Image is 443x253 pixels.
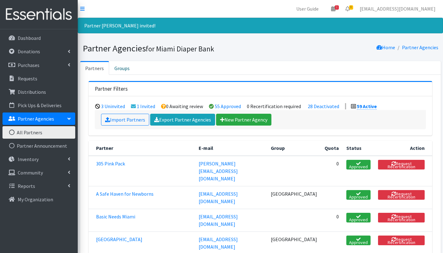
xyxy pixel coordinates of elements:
a: Pick Ups & Deliveries [2,99,75,112]
a: My Organization [2,193,75,206]
a: [EMAIL_ADDRESS][DOMAIN_NAME] [199,191,238,204]
span: 8 [349,5,353,10]
span: 1 [335,5,339,10]
th: Status [343,141,374,156]
a: Dashboard [2,32,75,44]
a: Groups [109,61,135,75]
p: Pick Ups & Deliveries [18,102,62,108]
p: My Organization [18,196,53,203]
td: 0 [321,209,343,232]
a: Export Partner Agencies [150,114,215,126]
button: Request Recertification [378,236,425,245]
a: Partner Announcement [2,140,75,152]
a: 8 [340,2,355,15]
a: Purchases [2,59,75,71]
a: 3 Uninvited [101,103,125,109]
a: [PERSON_NAME][EMAIL_ADDRESS][DOMAIN_NAME] [199,160,238,182]
a: User Guide [291,2,324,15]
a: Basic Needs Miami [96,213,135,220]
p: Distributions [18,89,46,95]
a: New Partner Agency [216,114,271,126]
p: Inventory [18,156,39,162]
li: 0 Recertification required [247,103,301,109]
p: Reports [18,183,35,189]
a: Approved [346,236,371,245]
a: Approved [346,190,371,200]
th: Action [374,141,432,156]
th: E-mail [195,141,267,156]
a: Requests [2,72,75,85]
p: Dashboard [18,35,41,41]
a: [GEOGRAPHIC_DATA] [96,236,142,242]
td: 0 [321,156,343,186]
button: Request Recertification [378,213,425,222]
a: Community [2,166,75,179]
li: 0 Awaiting review [161,103,203,109]
img: HumanEssentials [2,4,75,25]
th: Partner [89,141,195,156]
a: 28 Deactivated [308,103,339,109]
p: Purchases [18,62,39,68]
a: Import Partners [101,114,149,126]
th: Quota [321,141,343,156]
p: Community [18,169,43,176]
a: Donations [2,45,75,58]
a: 59 Active [357,103,377,110]
a: Approved [346,160,371,169]
a: Partner Agencies [2,112,75,125]
button: Request Recertification [378,160,425,169]
p: Partner Agencies [18,116,54,122]
a: Home [376,44,395,50]
a: Partner Agencies [402,44,438,50]
a: 305 Pink Pack [96,160,125,167]
p: Donations [18,48,40,55]
p: Requests [18,75,37,82]
small: for Miami Diaper Bank [146,44,214,53]
a: Inventory [2,153,75,165]
div: Partner [PERSON_NAME] invited! [78,18,443,33]
a: 1 [326,2,340,15]
h1: Partner Agencies [83,43,258,54]
a: [EMAIL_ADDRESS][DOMAIN_NAME] [199,236,238,250]
a: [EMAIL_ADDRESS][DOMAIN_NAME] [199,213,238,227]
a: Partners [80,61,109,75]
a: [EMAIL_ADDRESS][DOMAIN_NAME] [355,2,441,15]
a: Reports [2,180,75,192]
a: Approved [346,213,371,222]
button: Request Recertification [378,190,425,200]
a: 1 Invited [137,103,155,109]
td: [GEOGRAPHIC_DATA] [267,186,321,209]
th: Group [267,141,321,156]
a: A Safe Haven for Newborns [96,191,154,197]
h3: Partner Filters [95,86,128,92]
a: All Partners [2,126,75,139]
a: 55 Approved [215,103,241,109]
a: Distributions [2,86,75,98]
